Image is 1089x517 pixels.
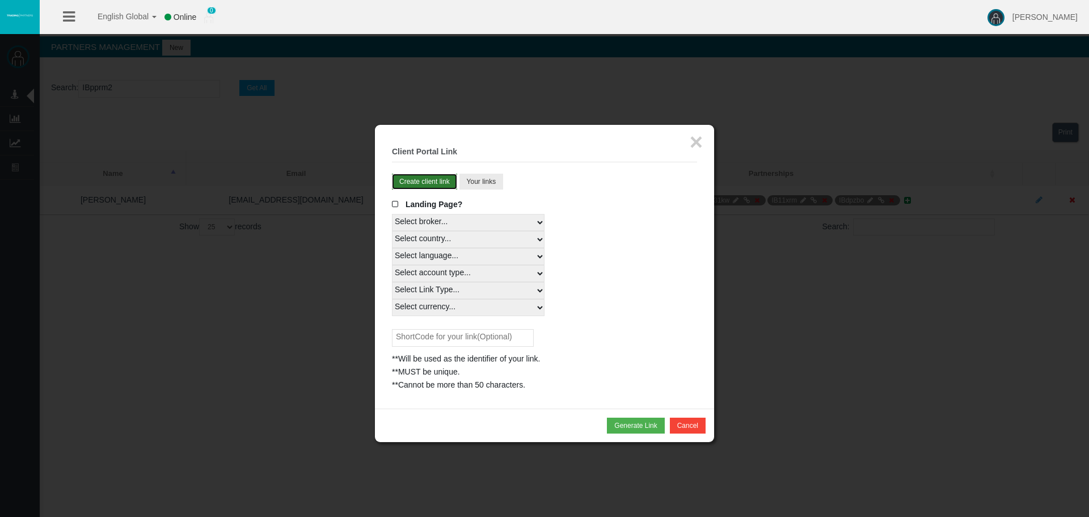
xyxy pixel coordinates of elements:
[392,147,457,156] b: Client Portal Link
[83,12,149,21] span: English Global
[392,352,697,365] div: **Will be used as the identifier of your link.
[207,7,216,14] span: 0
[1012,12,1078,22] span: [PERSON_NAME]
[174,12,196,22] span: Online
[392,365,697,379] div: **MUST be unique.
[204,12,213,23] img: user_small.png
[392,174,457,190] button: Create client link
[607,418,664,434] button: Generate Link
[987,9,1004,26] img: user-image
[690,131,703,153] button: ×
[459,174,504,190] button: Your links
[392,379,697,392] div: **Cannot be more than 50 characters.
[670,418,706,434] button: Cancel
[406,200,462,209] span: Landing Page?
[6,13,34,18] img: logo.svg
[392,329,534,347] input: ShortCode for your link(Optional)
